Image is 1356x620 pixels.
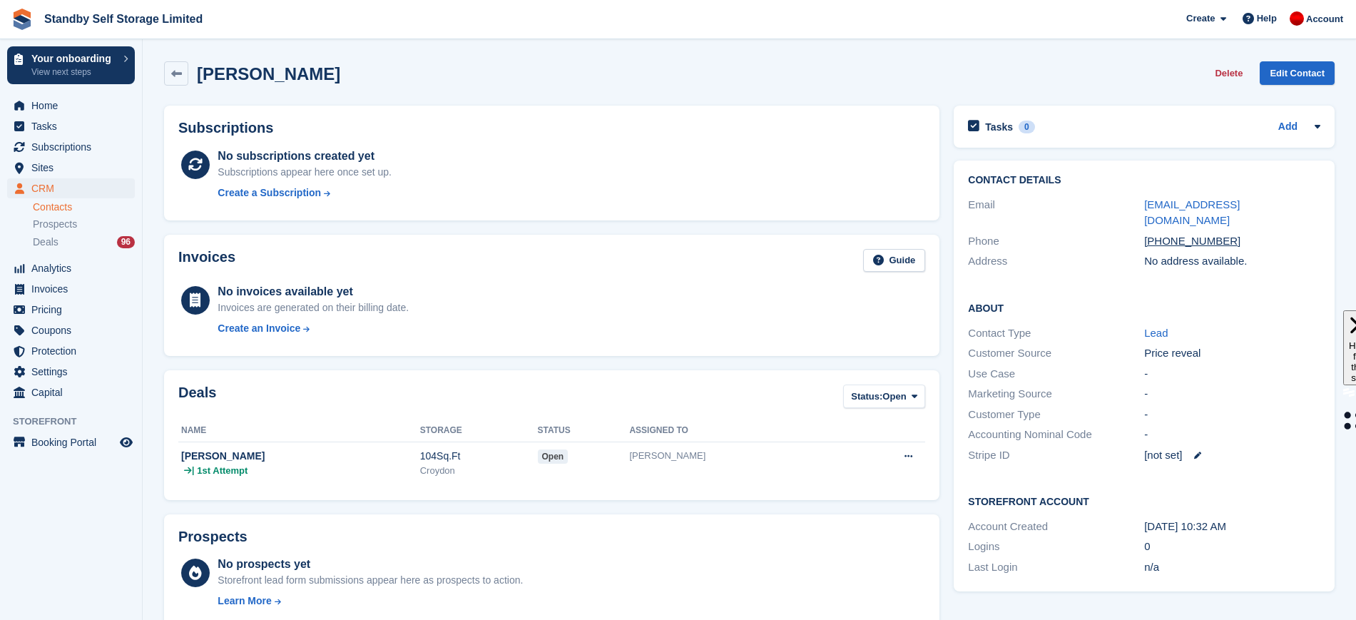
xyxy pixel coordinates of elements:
[968,447,1144,464] div: Stripe ID
[178,385,216,411] h2: Deals
[197,464,248,478] span: 1st Attempt
[1260,61,1335,85] a: Edit Contact
[7,382,135,402] a: menu
[1144,559,1320,576] div: n/a
[1290,11,1304,26] img: Aaron Winter
[31,116,117,136] span: Tasks
[31,341,117,361] span: Protection
[7,258,135,278] a: menu
[33,217,135,232] a: Prospects
[31,258,117,278] span: Analytics
[7,341,135,361] a: menu
[31,432,117,452] span: Booking Portal
[218,165,392,180] div: Subscriptions appear here once set up.
[33,235,135,250] a: Deals 96
[968,559,1144,576] div: Last Login
[31,320,117,340] span: Coupons
[7,46,135,84] a: Your onboarding View next steps
[1144,345,1320,362] div: Price reveal
[7,158,135,178] a: menu
[33,235,58,249] span: Deals
[117,236,135,248] div: 96
[968,345,1144,362] div: Customer Source
[968,233,1144,250] div: Phone
[968,407,1144,423] div: Customer Type
[218,321,409,336] a: Create an Invoice
[1144,366,1320,382] div: -
[118,434,135,451] a: Preview store
[1144,519,1320,535] div: [DATE] 10:32 AM
[1257,11,1277,26] span: Help
[1144,235,1253,247] a: [PHONE_NUMBER]
[968,519,1144,535] div: Account Created
[31,300,117,320] span: Pricing
[7,279,135,299] a: menu
[31,362,117,382] span: Settings
[31,158,117,178] span: Sites
[1144,386,1320,402] div: -
[1144,198,1240,227] a: [EMAIL_ADDRESS][DOMAIN_NAME]
[11,9,33,30] img: stora-icon-8386f47178a22dfd0bd8f6a31ec36ba5ce8667c1dd55bd0f319d3a0aa187defe.svg
[33,200,135,214] a: Contacts
[13,415,142,429] span: Storefront
[420,420,538,442] th: Storage
[968,175,1320,186] h2: Contact Details
[7,300,135,320] a: menu
[1209,61,1248,85] button: Delete
[420,449,538,464] div: 104Sq.Ft
[538,449,569,464] span: open
[31,66,116,78] p: View next steps
[985,121,1013,133] h2: Tasks
[218,556,523,573] div: No prospects yet
[968,197,1144,229] div: Email
[192,464,194,478] span: |
[218,321,300,336] div: Create an Invoice
[1019,121,1035,133] div: 0
[218,594,271,609] div: Learn More
[629,420,842,442] th: Assigned to
[843,385,925,408] button: Status: Open
[197,64,340,83] h2: [PERSON_NAME]
[1306,12,1343,26] span: Account
[31,382,117,402] span: Capital
[1144,427,1320,443] div: -
[178,529,248,545] h2: Prospects
[968,494,1320,508] h2: Storefront Account
[181,449,420,464] div: [PERSON_NAME]
[218,573,523,588] div: Storefront lead form submissions appear here as prospects to action.
[968,325,1144,342] div: Contact Type
[218,300,409,315] div: Invoices are generated on their billing date.
[31,54,116,63] p: Your onboarding
[1144,539,1320,555] div: 0
[1144,327,1168,339] a: Lead
[629,449,842,463] div: [PERSON_NAME]
[851,390,882,404] span: Status:
[1144,447,1320,464] div: [not set]
[1186,11,1215,26] span: Create
[33,218,77,231] span: Prospects
[968,427,1144,443] div: Accounting Nominal Code
[968,366,1144,382] div: Use Case
[178,249,235,273] h2: Invoices
[968,386,1144,402] div: Marketing Source
[7,116,135,136] a: menu
[218,283,409,300] div: No invoices available yet
[7,362,135,382] a: menu
[31,137,117,157] span: Subscriptions
[31,279,117,299] span: Invoices
[7,96,135,116] a: menu
[968,300,1320,315] h2: About
[218,186,392,200] a: Create a Subscription
[31,96,117,116] span: Home
[178,420,420,442] th: Name
[863,249,926,273] a: Guide
[1144,253,1320,270] div: No address available.
[882,390,906,404] span: Open
[7,432,135,452] a: menu
[39,7,208,31] a: Standby Self Storage Limited
[538,420,630,442] th: Status
[178,120,925,136] h2: Subscriptions
[7,320,135,340] a: menu
[7,178,135,198] a: menu
[968,539,1144,555] div: Logins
